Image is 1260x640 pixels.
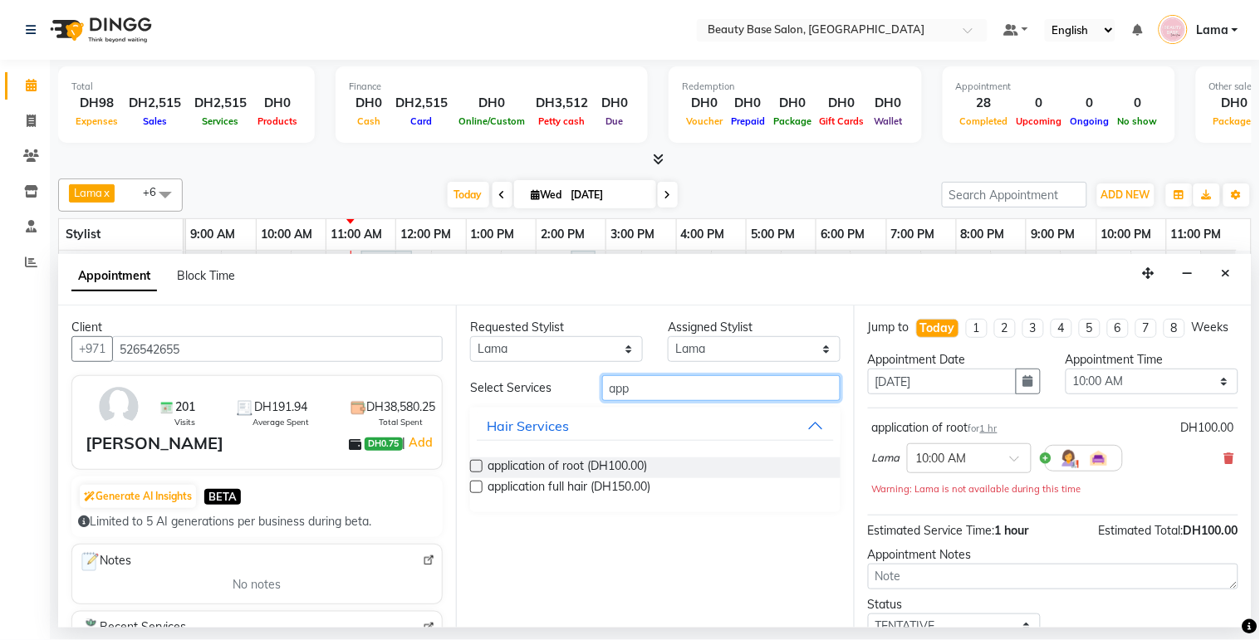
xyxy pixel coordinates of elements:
span: DH191.94 [254,398,307,416]
span: Visits [174,416,195,428]
span: Gift Cards [816,115,869,127]
div: DH98 [71,94,122,113]
a: 9:00 PM [1027,222,1079,247]
span: Lama [872,450,900,467]
div: Finance [349,80,635,94]
div: 0 [1012,94,1066,113]
span: 201 [175,398,195,416]
img: Hairdresser.png [1059,448,1079,468]
a: 11:00 PM [1167,222,1226,247]
button: +971 [71,336,113,362]
a: 5:00 PM [747,222,799,247]
div: Hair Services [487,416,569,436]
div: Appointment [956,80,1162,94]
span: Expenses [71,115,122,127]
span: Average Spent [252,416,309,428]
div: DH2,515 [389,94,454,113]
input: Search by service name [602,375,841,401]
div: DH0 [682,94,727,113]
img: Interior.png [1089,448,1109,468]
img: avatar [95,383,143,431]
span: Petty cash [535,115,590,127]
a: 10:00 PM [1097,222,1156,247]
span: Recent Services [79,618,186,638]
span: Lama [74,186,102,199]
button: ADD NEW [1097,183,1155,207]
div: Jump to [868,319,909,336]
div: Weeks [1192,319,1229,336]
div: application of root [872,419,998,437]
div: 0 [1066,94,1114,113]
span: application full hair (DH150.00) [488,478,650,499]
span: Due [602,115,628,127]
div: Select Services [458,379,590,397]
span: Block Time [177,268,235,283]
div: Appointment Notes [868,546,1238,564]
span: Package [769,115,816,127]
li: 2 [994,319,1016,338]
input: yyyy-mm-dd [868,369,1017,394]
a: 10:00 AM [257,222,316,247]
div: Redemption [682,80,909,94]
li: 6 [1107,319,1129,338]
div: DH2,515 [122,94,188,113]
span: Prepaid [727,115,769,127]
span: Lama [1196,22,1228,39]
span: | [403,432,435,452]
span: Ongoing [1066,115,1114,127]
span: ADD NEW [1101,188,1150,201]
div: Limited to 5 AI generations per business during beta. [78,513,436,530]
span: Stylist [66,227,101,242]
input: Search Appointment [942,182,1087,208]
a: 2:00 PM [537,222,589,247]
div: DH0 [769,94,816,113]
span: DH38,580.25 [366,398,435,416]
span: Cash [353,115,385,127]
span: Estimated Total: [1099,523,1184,538]
div: Appointment Time [1066,351,1238,369]
li: 1 [966,319,988,338]
div: 28 [956,94,1012,113]
div: [PERSON_NAME] [86,431,223,456]
li: 4 [1051,319,1072,338]
span: No show [1114,115,1162,127]
span: Completed [956,115,1012,127]
div: Client [71,319,443,336]
li: 3 [1022,319,1044,338]
a: 8:00 PM [957,222,1009,247]
div: Today [920,320,955,337]
span: Wed [527,188,566,201]
span: Estimated Service Time: [868,523,995,538]
span: Upcoming [1012,115,1066,127]
a: 6:00 PM [816,222,869,247]
div: DH0 [869,94,909,113]
div: rand, TK02, 02:30 PM-02:50 PM, eyebrow [573,253,594,288]
small: for [968,423,998,434]
a: x [102,186,110,199]
a: 12:00 PM [396,222,455,247]
img: logo [42,7,156,53]
a: 1:00 PM [467,222,519,247]
span: Today [448,182,489,208]
span: 1 hr [980,423,998,434]
span: No notes [233,576,282,594]
span: Total Spent [379,416,423,428]
span: Online/Custom [454,115,529,127]
li: 8 [1164,319,1185,338]
img: Lama [1159,15,1188,44]
span: 1 hour [995,523,1029,538]
div: Requested Stylist [470,319,643,336]
span: Voucher [682,115,727,127]
small: Warning: Lama is not available during this time [872,483,1081,495]
div: DH0 [349,94,389,113]
div: DH0 [727,94,769,113]
input: Search by Name/Mobile/Email/Code [112,336,443,362]
span: application of root (DH100.00) [488,457,647,478]
div: Status [868,596,1041,613]
span: Wallet [870,115,907,127]
a: 4:00 PM [677,222,729,247]
div: Appointment Date [868,351,1041,369]
div: DH0 [253,94,302,113]
span: DH0.75 [365,437,402,451]
li: 5 [1079,319,1101,338]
